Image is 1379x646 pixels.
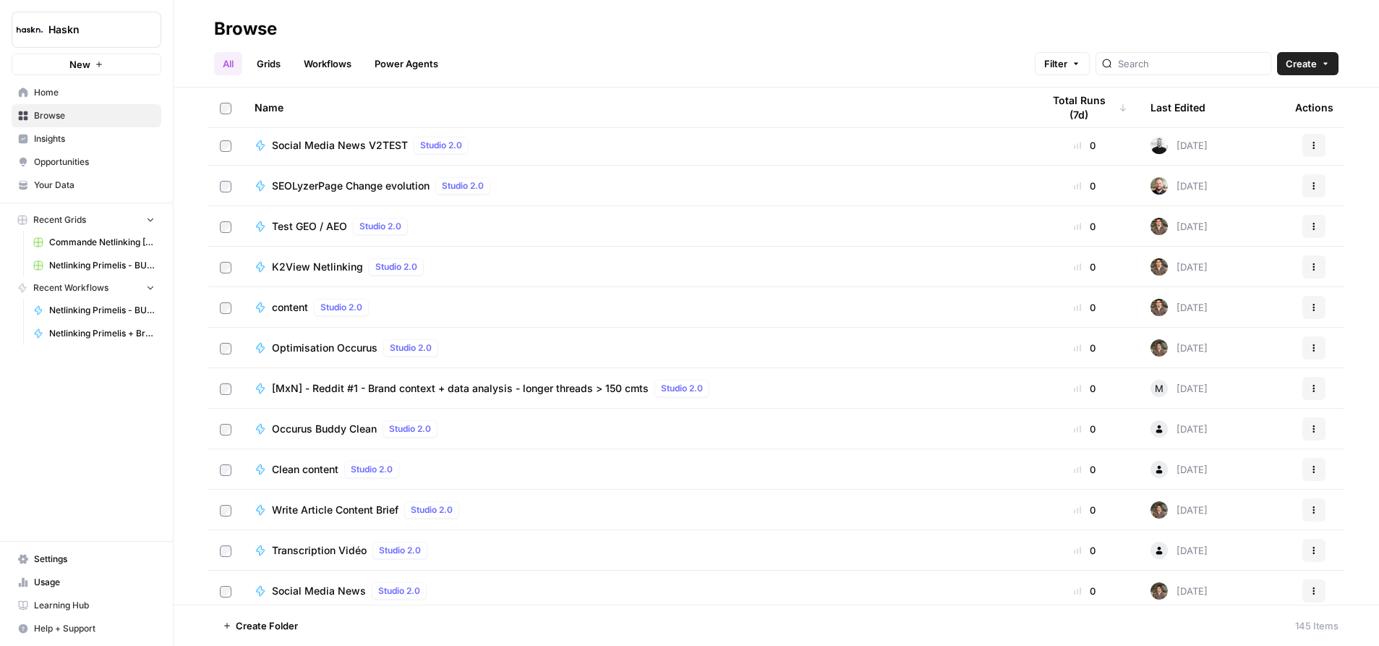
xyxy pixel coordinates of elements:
[48,22,136,37] span: Haskn
[214,614,307,637] button: Create Folder
[12,209,161,231] button: Recent Grids
[1150,177,1208,195] div: [DATE]
[12,617,161,640] button: Help + Support
[272,341,377,355] span: Optimisation Occurus
[442,179,484,192] span: Studio 2.0
[389,422,431,435] span: Studio 2.0
[1150,299,1168,316] img: dizo4u6k27cofk4obq9v5qvvdkyt
[12,12,161,48] button: Workspace: Haskn
[1150,258,1208,276] div: [DATE]
[34,86,155,99] span: Home
[272,422,377,436] span: Occurus Buddy Clean
[33,281,108,294] span: Recent Workflows
[272,503,398,517] span: Write Article Content Brief
[1155,381,1164,396] span: M
[1150,461,1208,478] div: [DATE]
[1150,380,1208,397] div: [DATE]
[359,220,401,233] span: Studio 2.0
[1150,582,1168,600] img: qb0ypgzym8ajfvq1ke5e2cdn2jvt
[366,52,447,75] a: Power Agents
[34,599,155,612] span: Learning Hub
[34,156,155,169] span: Opportunities
[1042,543,1127,558] div: 0
[12,54,161,75] button: New
[1044,56,1067,71] span: Filter
[1150,501,1168,519] img: qb0ypgzym8ajfvq1ke5e2cdn2jvt
[375,260,417,273] span: Studio 2.0
[1042,503,1127,517] div: 0
[27,254,161,277] a: Netlinking Primelis - BU US Grid
[255,420,1019,438] a: Occurus Buddy CleanStudio 2.0
[49,236,155,249] span: Commande Netlinking [PERSON_NAME]
[1150,339,1208,357] div: [DATE]
[12,277,161,299] button: Recent Workflows
[255,339,1019,357] a: Optimisation OccurusStudio 2.0
[390,341,432,354] span: Studio 2.0
[1150,177,1168,195] img: k3mkbugmaiby7zz9odnl9dp2caz1
[49,259,155,272] span: Netlinking Primelis - BU US Grid
[379,544,421,557] span: Studio 2.0
[255,501,1019,519] a: Write Article Content BriefStudio 2.0
[1042,88,1127,127] div: Total Runs (7d)
[1150,339,1168,357] img: qb0ypgzym8ajfvq1ke5e2cdn2jvt
[1042,422,1127,436] div: 0
[34,109,155,122] span: Browse
[1150,542,1208,559] div: [DATE]
[17,17,43,43] img: Haskn Logo
[255,258,1019,276] a: K2View NetlinkingStudio 2.0
[214,52,242,75] a: All
[255,299,1019,316] a: contentStudio 2.0
[255,380,1019,397] a: [MxN] - Reddit #1 - Brand context + data analysis - longer threads > 150 cmtsStudio 2.0
[1277,52,1339,75] button: Create
[1042,341,1127,355] div: 0
[1042,381,1127,396] div: 0
[27,299,161,322] a: Netlinking Primelis - BU FR
[1150,137,1168,154] img: 57ieuqyvifkmlgsgvs5jp3qpo7zc
[1150,137,1208,154] div: [DATE]
[255,218,1019,235] a: Test GEO / AEOStudio 2.0
[272,138,408,153] span: Social Media News V2TEST
[378,585,420,598] span: Studio 2.0
[1042,462,1127,477] div: 0
[69,57,90,72] span: New
[255,582,1019,600] a: Social Media NewsStudio 2.0
[1042,219,1127,234] div: 0
[272,584,366,598] span: Social Media News
[34,576,155,589] span: Usage
[255,88,1019,127] div: Name
[236,619,298,633] span: Create Folder
[12,571,161,594] a: Usage
[272,543,367,558] span: Transcription Vidéo
[272,462,338,477] span: Clean content
[1150,88,1205,127] div: Last Edited
[12,81,161,104] a: Home
[351,463,393,476] span: Studio 2.0
[1042,179,1127,193] div: 0
[214,17,277,41] div: Browse
[49,304,155,317] span: Netlinking Primelis - BU FR
[1118,56,1265,71] input: Search
[12,174,161,197] a: Your Data
[272,219,347,234] span: Test GEO / AEO
[12,150,161,174] a: Opportunities
[272,300,308,315] span: content
[1035,52,1090,75] button: Filter
[27,231,161,254] a: Commande Netlinking [PERSON_NAME]
[1150,218,1168,235] img: dizo4u6k27cofk4obq9v5qvvdkyt
[1042,260,1127,274] div: 0
[1150,501,1208,519] div: [DATE]
[272,260,363,274] span: K2View Netlinking
[1295,88,1333,127] div: Actions
[34,622,155,635] span: Help + Support
[272,179,430,193] span: SEOLyzerPage Change evolution
[272,381,649,396] span: [MxN] - Reddit #1 - Brand context + data analysis - longer threads > 150 cmts
[34,553,155,566] span: Settings
[255,461,1019,478] a: Clean contentStudio 2.0
[12,594,161,617] a: Learning Hub
[1150,218,1208,235] div: [DATE]
[1042,584,1127,598] div: 0
[12,548,161,571] a: Settings
[1295,619,1339,633] div: 145 Items
[255,137,1019,154] a: Social Media News V2TESTStudio 2.0
[1150,420,1208,438] div: [DATE]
